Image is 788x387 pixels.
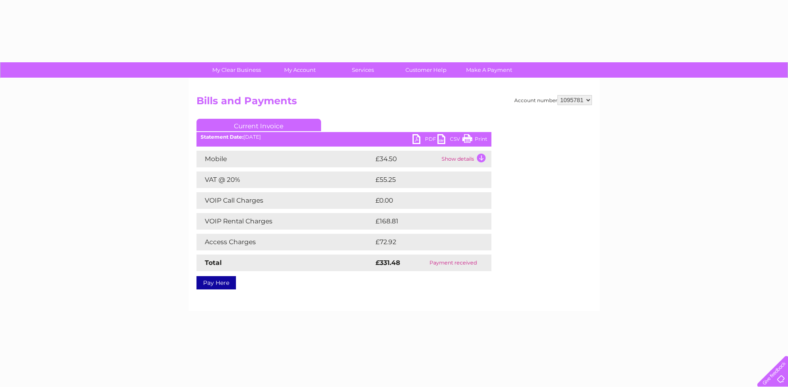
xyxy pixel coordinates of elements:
[205,259,222,267] strong: Total
[392,62,460,78] a: Customer Help
[196,213,373,230] td: VOIP Rental Charges
[376,259,400,267] strong: £331.48
[373,192,472,209] td: £0.00
[201,134,243,140] b: Statement Date:
[196,119,321,131] a: Current Invoice
[196,171,373,188] td: VAT @ 20%
[373,151,439,167] td: £34.50
[196,151,373,167] td: Mobile
[265,62,334,78] a: My Account
[196,234,373,250] td: Access Charges
[202,62,271,78] a: My Clear Business
[415,255,491,271] td: Payment received
[455,62,523,78] a: Make A Payment
[196,95,592,111] h2: Bills and Payments
[373,213,476,230] td: £168.81
[437,134,462,146] a: CSV
[412,134,437,146] a: PDF
[373,171,474,188] td: £55.25
[514,95,592,105] div: Account number
[329,62,397,78] a: Services
[439,151,491,167] td: Show details
[196,276,236,289] a: Pay Here
[196,134,491,140] div: [DATE]
[462,134,487,146] a: Print
[373,234,474,250] td: £72.92
[196,192,373,209] td: VOIP Call Charges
